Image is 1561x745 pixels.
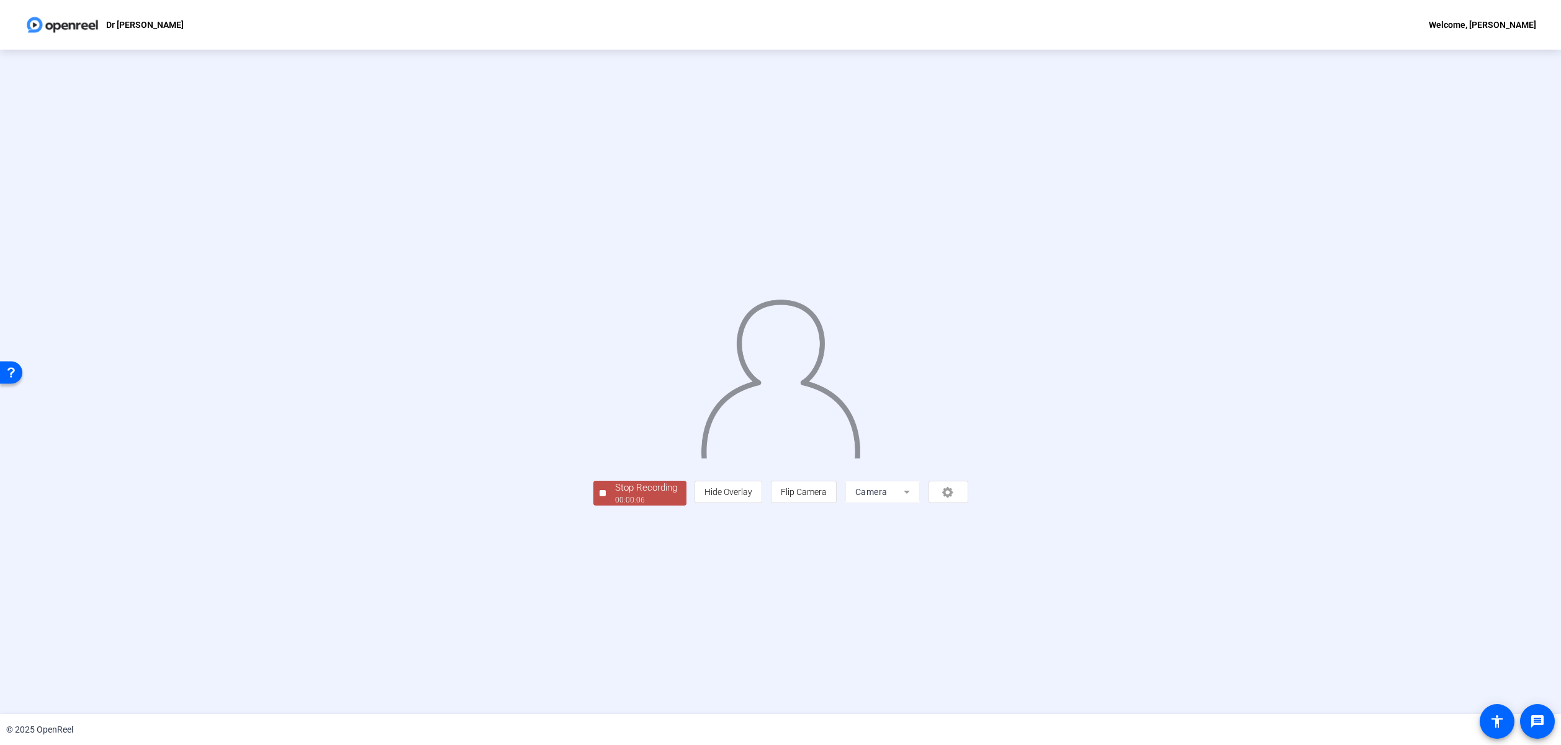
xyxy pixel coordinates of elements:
button: Stop Recording00:00:06 [593,481,686,506]
span: Flip Camera [781,487,827,497]
div: Welcome, [PERSON_NAME] [1429,17,1536,32]
button: Hide Overlay [695,481,762,503]
mat-icon: accessibility [1490,714,1505,729]
span: Hide Overlay [704,487,752,497]
img: overlay [700,290,861,458]
button: Flip Camera [771,481,837,503]
img: OpenReel logo [25,12,100,37]
div: 00:00:06 [615,494,677,506]
mat-icon: message [1530,714,1545,729]
p: Dr [PERSON_NAME] [106,17,184,32]
div: © 2025 OpenReel [6,723,73,736]
div: Stop Recording [615,481,677,495]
